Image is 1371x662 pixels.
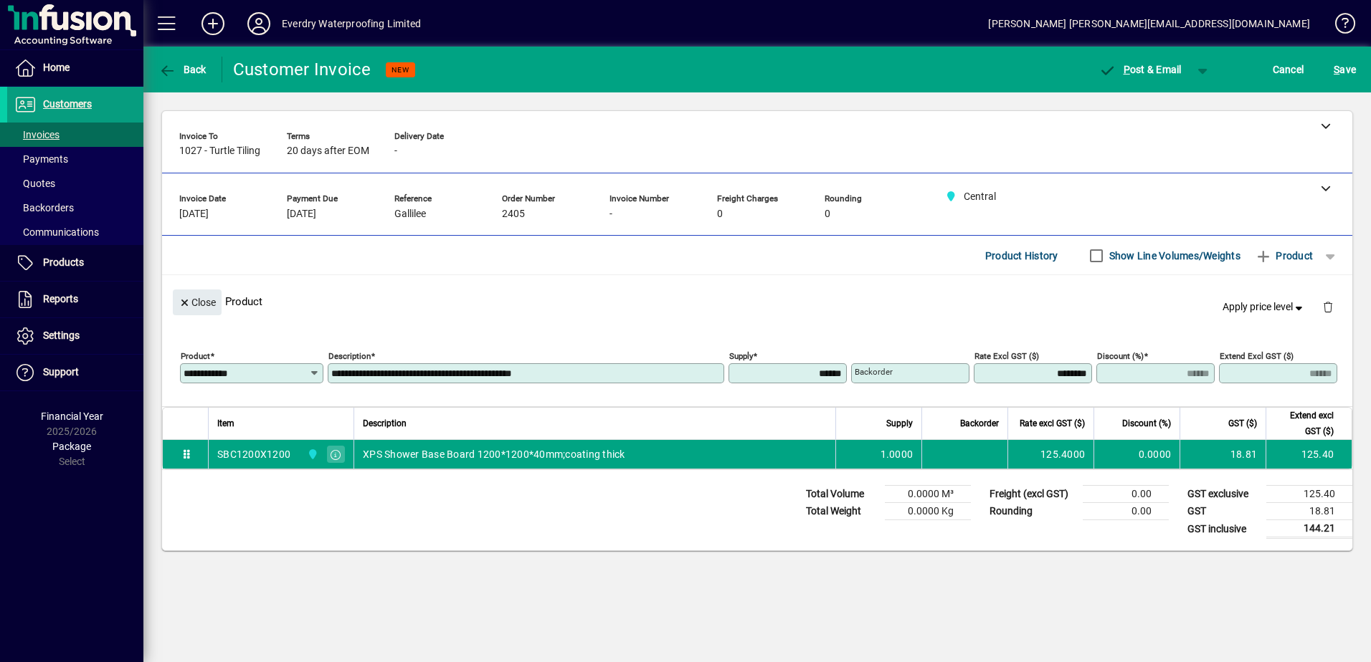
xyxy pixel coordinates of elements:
span: Cancel [1273,58,1304,81]
div: [PERSON_NAME] [PERSON_NAME][EMAIL_ADDRESS][DOMAIN_NAME] [988,12,1310,35]
div: SBC1200X1200 [217,447,290,461]
span: Backorders [14,202,74,214]
span: Backorder [960,416,999,431]
span: Gallilee [394,208,426,220]
span: - [609,208,612,220]
app-page-header-button: Back [143,57,222,82]
span: 0 [825,208,830,220]
span: Back [158,64,207,75]
button: Delete [1311,289,1345,324]
td: 0.00 [1083,503,1169,520]
span: - [394,145,397,157]
span: Close [179,291,216,315]
mat-label: Discount (%) [1097,351,1144,361]
span: Discount (%) [1122,416,1171,431]
a: Backorders [7,196,143,220]
span: Product [1255,244,1313,267]
label: Show Line Volumes/Weights [1106,249,1240,263]
td: 0.00 [1083,486,1169,503]
button: Back [155,57,210,82]
span: Quotes [14,178,55,189]
span: Package [52,441,91,452]
span: [DATE] [179,208,209,220]
span: 2405 [502,208,525,220]
span: Invoices [14,129,60,140]
button: Save [1330,57,1360,82]
td: Total Weight [799,503,885,520]
button: Cancel [1269,57,1308,82]
span: Central [303,446,320,462]
span: 20 days after EOM [287,145,369,157]
a: Knowledge Base [1324,3,1353,49]
td: GST [1180,503,1266,520]
button: Post & Email [1091,57,1189,82]
a: Communications [7,220,143,244]
span: Financial Year [41,411,103,422]
span: XPS Shower Base Board 1200*1200*40mm;coating thick [363,447,625,461]
td: 18.81 [1180,440,1266,469]
button: Close [173,289,222,315]
a: Support [7,355,143,390]
button: Profile [236,11,282,37]
td: 144.21 [1266,520,1352,538]
span: Apply price level [1223,299,1306,315]
td: GST exclusive [1180,486,1266,503]
td: 125.40 [1266,486,1352,503]
span: 0 [717,208,723,220]
span: Extend excl GST ($) [1275,408,1334,439]
span: S [1334,64,1339,75]
td: 125.40 [1266,440,1352,469]
a: Home [7,50,143,86]
button: Product [1248,243,1320,269]
div: Customer Invoice [233,58,371,81]
span: 1.0000 [881,447,914,461]
app-page-header-button: Close [169,295,225,308]
mat-label: Supply [729,351,753,361]
span: Reports [43,293,78,304]
button: Product History [979,243,1064,269]
a: Reports [7,282,143,317]
td: Rounding [982,503,1083,520]
td: 0.0000 [1094,440,1180,469]
span: Supply [886,416,913,431]
span: [DATE] [287,208,316,220]
td: 0.0000 M³ [885,486,971,503]
mat-label: Extend excl GST ($) [1220,351,1294,361]
span: ost & Email [1099,64,1182,75]
span: Communications [14,226,99,238]
mat-label: Product [181,351,210,361]
button: Add [190,11,236,37]
app-page-header-button: Delete [1311,300,1345,313]
td: 18.81 [1266,503,1352,520]
mat-label: Backorder [855,367,893,377]
a: Quotes [7,171,143,196]
span: NEW [392,65,409,75]
span: Home [43,62,70,73]
a: Payments [7,147,143,171]
span: Description [363,416,407,431]
a: Settings [7,318,143,354]
button: Apply price level [1217,294,1311,320]
span: Rate excl GST ($) [1020,416,1085,431]
td: 0.0000 Kg [885,503,971,520]
td: GST inclusive [1180,520,1266,538]
a: Invoices [7,123,143,147]
span: Support [43,366,79,378]
div: Product [162,275,1352,327]
span: Customers [43,98,92,110]
span: Products [43,256,84,268]
div: Everdry Waterproofing Limited [282,12,421,35]
span: Item [217,416,234,431]
span: GST ($) [1228,416,1257,431]
span: ave [1334,58,1356,81]
td: Total Volume [799,486,885,503]
span: Product History [985,244,1058,267]
mat-label: Description [328,351,371,361]
span: 1027 - Turtle Tiling [179,145,260,157]
span: Settings [43,330,80,341]
a: Products [7,245,143,281]
span: P [1124,64,1130,75]
span: Payments [14,153,68,165]
div: 125.4000 [1017,447,1085,461]
mat-label: Rate excl GST ($) [974,351,1039,361]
